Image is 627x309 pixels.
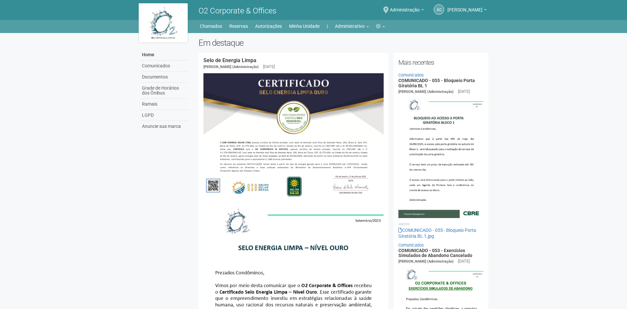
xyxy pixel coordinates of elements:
a: Ramais [140,99,189,110]
a: AC [434,4,444,15]
span: Ana Carla de Carvalho Silva [447,1,482,12]
span: [PERSON_NAME] (Administração) [398,90,454,94]
a: Home [140,49,189,60]
a: Chamados [200,22,222,31]
a: | [327,22,328,31]
a: Selo de Energia Limpa [203,57,256,63]
a: COMUNICADO - 055 - Bloqueio Porta Giratória BL 1 [398,78,475,88]
span: [PERSON_NAME] (Administração) [398,259,454,264]
a: COMUNICADO - 055 - Bloqueio Porta Giratória BL 1.jpg [398,228,476,239]
a: Reservas [229,22,248,31]
a: Anuncie sua marca [140,121,189,132]
div: [DATE] [458,258,470,264]
a: Administrativo [335,22,369,31]
a: Comunicados [140,60,189,72]
a: LGPD [140,110,189,121]
div: [DATE] [263,64,275,70]
a: Comunicados [398,73,424,77]
img: logo.jpg [139,3,188,43]
a: Grade de Horários dos Ônibus [140,83,189,99]
a: Configurações [376,22,385,31]
h2: Mais recentes [398,58,484,67]
a: Documentos [140,72,189,83]
img: COMUNICADO%20-%20054%20-%20Selo%20de%20Energia%20Limpa%20-%20P%C3%A1g.%202.jpg [203,73,384,201]
a: [PERSON_NAME] [447,8,487,13]
a: Autorizações [255,22,282,31]
a: Administração [390,8,424,13]
div: [DATE] [458,89,470,94]
img: COMUNICADO%20-%20055%20-%20Bloqueio%20Porta%20Girat%C3%B3ria%20BL%201.jpg [398,95,484,218]
h2: Em destaque [199,38,489,48]
a: Minha Unidade [289,22,320,31]
span: Administração [390,1,420,12]
a: COMUNICADO - 053 - Exercícios Simulados de Abandono Cancelado [398,248,472,258]
span: O2 Corporate & Offices [199,6,276,15]
li: Anexos [398,221,484,227]
a: Comunicados [398,243,424,248]
span: [PERSON_NAME] (Administração) [203,65,259,69]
